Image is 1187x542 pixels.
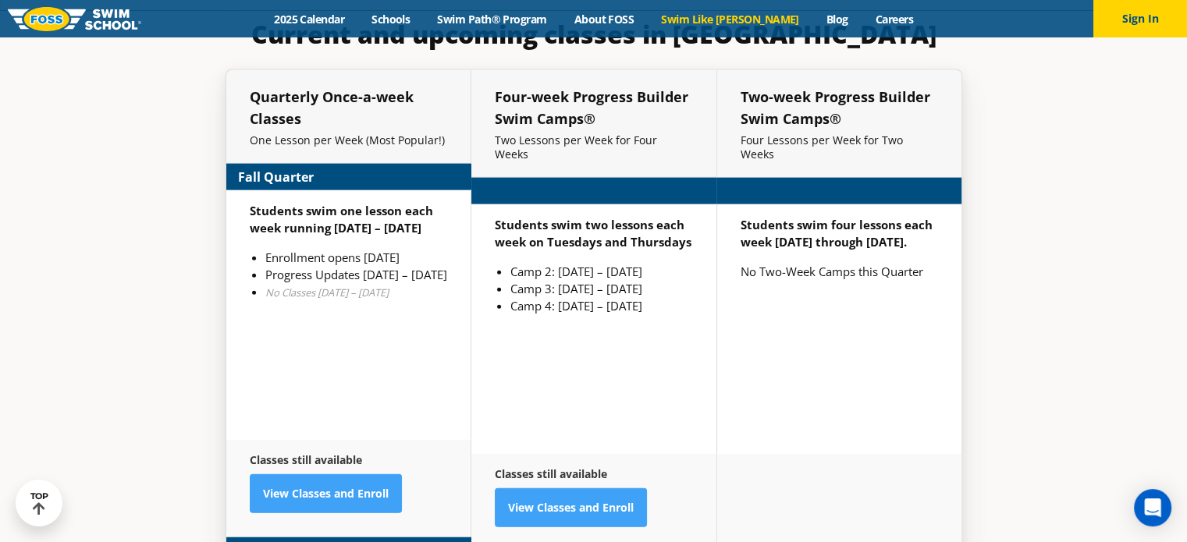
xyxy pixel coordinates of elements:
strong: Classes still available [495,466,607,481]
h5: Two-week Progress Builder Swim Camps® [741,86,938,129]
div: Open Intercom Messenger [1134,489,1171,526]
li: Camp 3: [DATE] – [DATE] [510,280,693,297]
li: Progress Updates [DATE] – [DATE] [265,266,447,283]
li: Enrollment opens [DATE] [265,249,447,266]
p: Two Lessons per Week for Four Weeks [495,133,693,161]
strong: Students swim four lessons each week [DATE] through [DATE]. [741,217,933,250]
a: About FOSS [560,12,648,27]
em: No Classes [DATE] – [DATE] [265,285,389,299]
strong: Students swim one lesson each week running [DATE] – [DATE] [250,203,433,236]
a: Blog [812,12,862,27]
strong: Classes still available [250,452,362,467]
a: View Classes and Enroll [495,488,647,527]
a: Swim Like [PERSON_NAME] [648,12,813,27]
a: Schools [358,12,424,27]
li: Camp 2: [DATE] – [DATE] [510,263,693,280]
a: Careers [862,12,926,27]
a: 2025 Calendar [261,12,358,27]
a: Swim Path® Program [424,12,560,27]
strong: Students swim two lessons each week on Tuesdays and Thursdays [495,217,691,250]
p: One Lesson per Week (Most Popular!) [250,133,447,147]
h5: Quarterly Once-a-week Classes [250,86,447,129]
a: View Classes and Enroll [250,474,402,513]
p: No Two-Week Camps this Quarter [741,263,938,280]
img: FOSS Swim School Logo [8,7,141,31]
h3: Current and upcoming classes in [GEOGRAPHIC_DATA] [226,19,962,50]
li: Camp 4: [DATE] – [DATE] [510,297,693,314]
p: Four Lessons per Week for Two Weeks [741,133,938,161]
strong: Fall Quarter [238,168,314,186]
div: TOP [30,491,48,515]
h5: Four-week Progress Builder Swim Camps® [495,86,693,129]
